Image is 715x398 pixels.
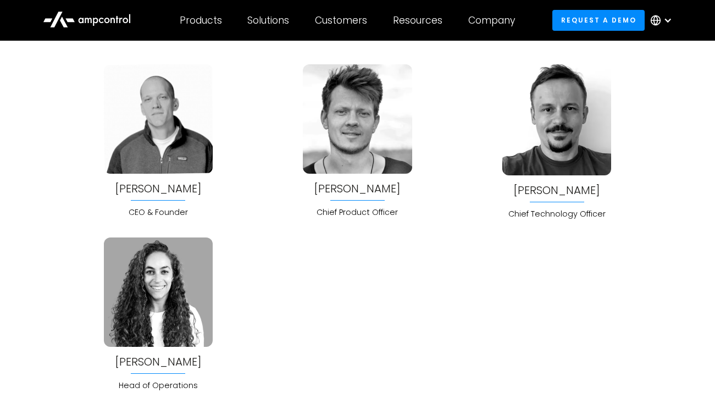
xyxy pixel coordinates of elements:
[315,14,367,26] div: Customers
[247,14,289,26] div: Solutions
[393,14,442,26] div: Resources
[314,183,401,195] div: [PERSON_NAME]
[303,64,412,173] img: Ampcontrol's Team Member
[104,237,213,346] img: Ampcontrol's Team Member
[552,10,645,30] a: Request a demo
[502,64,611,175] img: Ampcontrol's Team Member
[104,64,213,173] img: Ampcontrol's Team Member
[115,183,202,195] div: [PERSON_NAME]
[513,184,600,196] div: [PERSON_NAME]
[180,14,222,26] div: Products
[115,183,202,195] a: View team member info
[115,356,202,368] div: [PERSON_NAME]
[104,379,213,391] div: Head of Operations
[468,14,515,26] div: Company
[115,356,202,368] a: View team member info
[513,184,600,196] a: View team member info
[303,206,412,218] div: Chief Product Officer
[104,206,213,218] div: CEO & Founder
[314,183,401,195] a: View team member info
[502,208,611,220] div: Chief Technology Officer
